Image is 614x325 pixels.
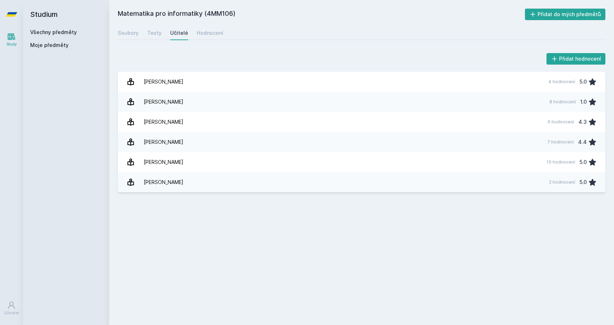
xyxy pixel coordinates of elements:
[546,159,575,165] div: 10 hodnocení
[30,42,69,49] span: Moje předměty
[549,99,576,105] div: 8 hodnocení
[548,79,575,85] div: 4 hodnocení
[546,53,606,65] button: Přidat hodnocení
[118,26,139,40] a: Soubory
[548,119,574,125] div: 6 hodnocení
[197,26,223,40] a: Hodnocení
[144,135,183,149] div: [PERSON_NAME]
[547,139,574,145] div: 7 hodnocení
[580,155,587,169] div: 5.0
[118,72,605,92] a: [PERSON_NAME] 4 hodnocení 5.0
[144,115,183,129] div: [PERSON_NAME]
[170,26,188,40] a: Učitelé
[144,175,183,189] div: [PERSON_NAME]
[147,29,162,37] div: Testy
[118,172,605,192] a: [PERSON_NAME] 2 hodnocení 5.0
[580,95,587,109] div: 1.0
[580,75,587,89] div: 5.0
[30,29,77,35] a: Všechny předměty
[197,29,223,37] div: Hodnocení
[525,9,606,20] button: Přidat do mých předmětů
[144,155,183,169] div: [PERSON_NAME]
[118,92,605,112] a: [PERSON_NAME] 8 hodnocení 1.0
[1,29,22,51] a: Study
[118,132,605,152] a: [PERSON_NAME] 7 hodnocení 4.4
[144,95,183,109] div: [PERSON_NAME]
[118,152,605,172] a: [PERSON_NAME] 10 hodnocení 5.0
[578,115,587,129] div: 4.3
[118,29,139,37] div: Soubory
[170,29,188,37] div: Učitelé
[4,310,19,316] div: Uživatel
[6,42,17,47] div: Study
[118,9,525,20] h2: Matematika pro informatiky (4MM106)
[549,179,575,185] div: 2 hodnocení
[118,112,605,132] a: [PERSON_NAME] 6 hodnocení 4.3
[1,297,22,319] a: Uživatel
[580,175,587,189] div: 5.0
[147,26,162,40] a: Testy
[578,135,587,149] div: 4.4
[144,75,183,89] div: [PERSON_NAME]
